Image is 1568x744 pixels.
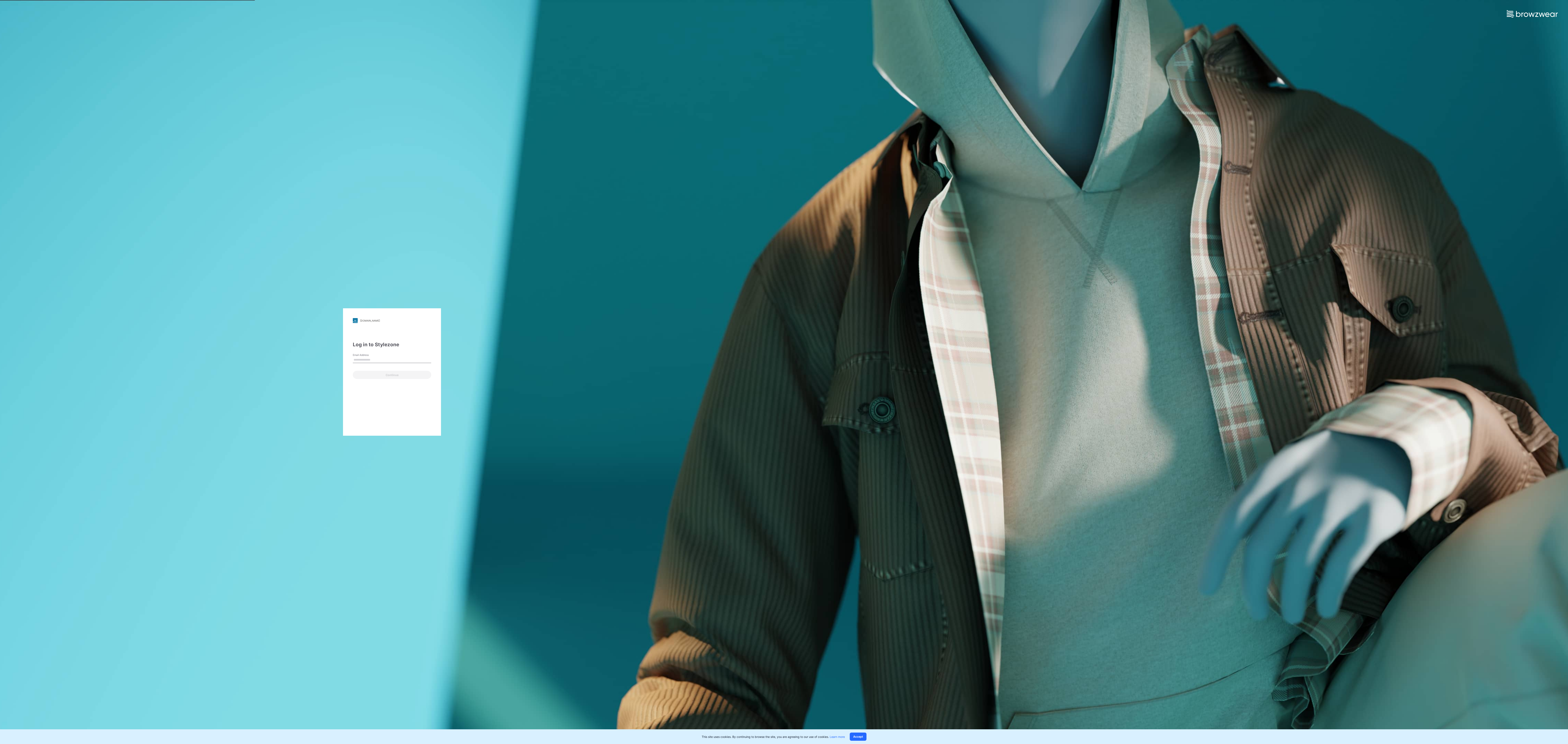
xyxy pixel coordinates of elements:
[353,318,431,323] a: [DOMAIN_NAME]
[353,318,358,323] img: stylezone-logo.562084cfcfab977791bfbf7441f1a819.svg
[353,341,431,348] div: Log in to Stylezone
[830,735,845,738] a: Learn more
[702,735,845,739] p: This site uses cookies. By continuing to browse the site, you are agreeing to our use of cookies.
[850,733,866,741] button: Accept
[360,319,380,322] div: [DOMAIN_NAME]
[1507,10,1558,18] img: browzwear-logo.e42bd6dac1945053ebaf764b6aa21510.svg
[353,353,381,357] label: Email Address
